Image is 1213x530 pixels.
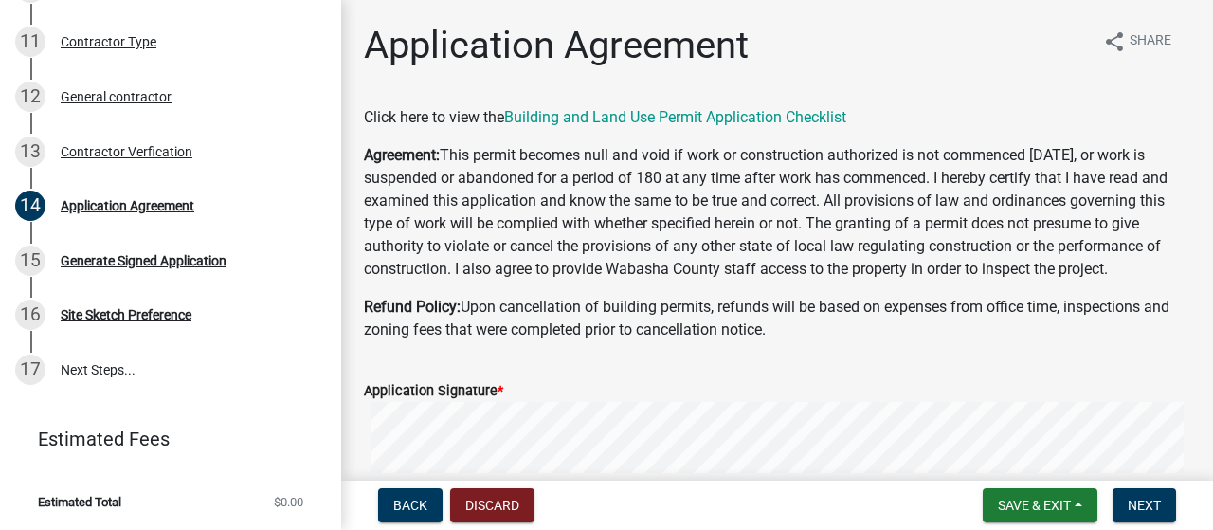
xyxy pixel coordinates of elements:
[450,488,534,522] button: Discard
[61,145,192,158] div: Contractor Verfication
[15,137,45,167] div: 13
[61,308,191,321] div: Site Sketch Preference
[15,420,311,458] a: Estimated Fees
[364,385,503,398] label: Application Signature
[364,23,749,68] h1: Application Agreement
[998,498,1071,513] span: Save & Exit
[274,496,303,508] span: $0.00
[15,27,45,57] div: 11
[38,496,121,508] span: Estimated Total
[61,199,194,212] div: Application Agreement
[364,146,440,164] strong: Agreement:
[1130,30,1171,53] span: Share
[364,144,1190,281] p: This permit becomes null and void if work or construction authorized is not commenced [DATE], or ...
[364,106,1190,129] p: Click here to view the
[1103,30,1126,53] i: share
[61,35,156,48] div: Contractor Type
[15,191,45,221] div: 14
[364,298,461,316] strong: Refund Policy:
[15,300,45,330] div: 16
[15,355,45,385] div: 17
[1128,498,1161,513] span: Next
[61,254,226,267] div: Generate Signed Application
[364,296,1190,341] p: Upon cancellation of building permits, refunds will be based on expenses from office time, inspec...
[378,488,443,522] button: Back
[61,90,172,103] div: General contractor
[393,498,427,513] span: Back
[15,82,45,112] div: 12
[1088,23,1186,60] button: shareShare
[504,108,846,126] a: Building and Land Use Permit Application Checklist
[15,246,45,276] div: 15
[1113,488,1176,522] button: Next
[983,488,1097,522] button: Save & Exit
